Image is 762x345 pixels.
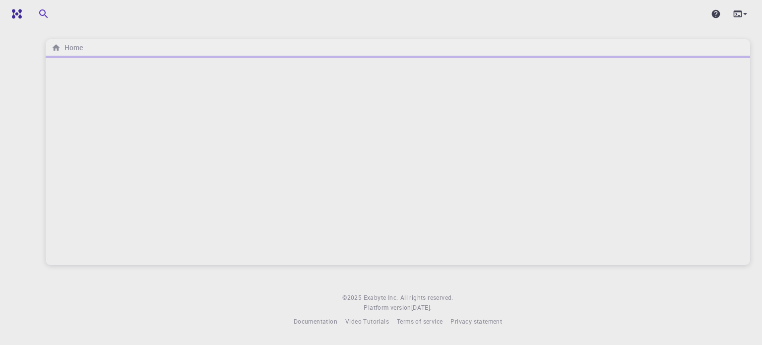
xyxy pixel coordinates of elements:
span: Video Tutorials [345,317,389,325]
span: © 2025 [342,293,363,303]
a: Terms of service [397,317,443,327]
span: Exabyte Inc. [364,293,398,301]
a: Documentation [294,317,337,327]
img: logo [8,9,22,19]
span: Privacy statement [450,317,502,325]
h6: Home [61,42,83,53]
a: Privacy statement [450,317,502,327]
span: [DATE] . [411,303,432,311]
nav: breadcrumb [50,42,85,53]
a: [DATE]. [411,303,432,313]
span: Documentation [294,317,337,325]
a: Video Tutorials [345,317,389,327]
span: Platform version [364,303,411,313]
span: Terms of service [397,317,443,325]
span: All rights reserved. [400,293,453,303]
a: Exabyte Inc. [364,293,398,303]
